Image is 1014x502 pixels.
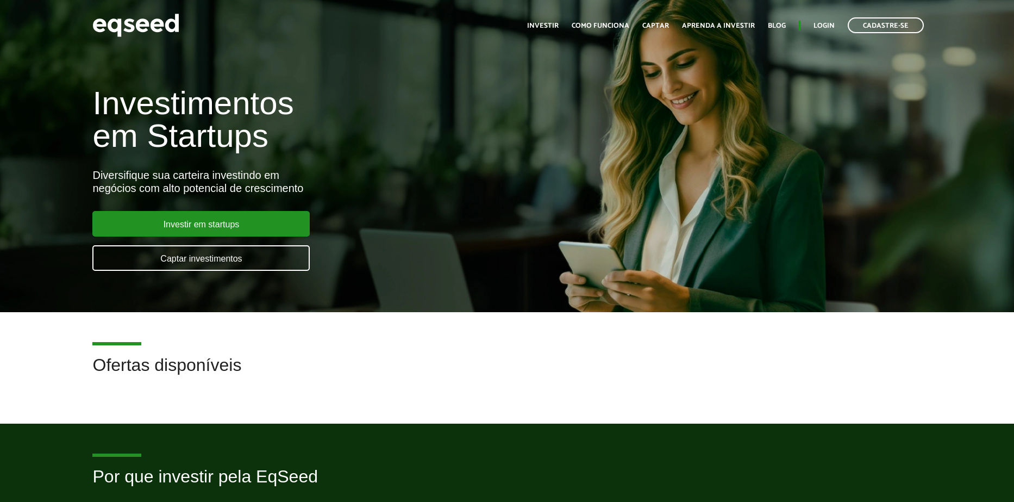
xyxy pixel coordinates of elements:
[813,22,835,29] a: Login
[92,211,310,237] a: Investir em startups
[92,245,310,271] a: Captar investimentos
[682,22,755,29] a: Aprenda a investir
[92,87,583,152] h1: Investimentos em Startups
[848,17,924,33] a: Cadastre-se
[527,22,559,29] a: Investir
[642,22,669,29] a: Captar
[92,356,921,391] h2: Ofertas disponíveis
[92,169,583,195] div: Diversifique sua carteira investindo em negócios com alto potencial de crescimento
[92,11,179,40] img: EqSeed
[768,22,786,29] a: Blog
[572,22,629,29] a: Como funciona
